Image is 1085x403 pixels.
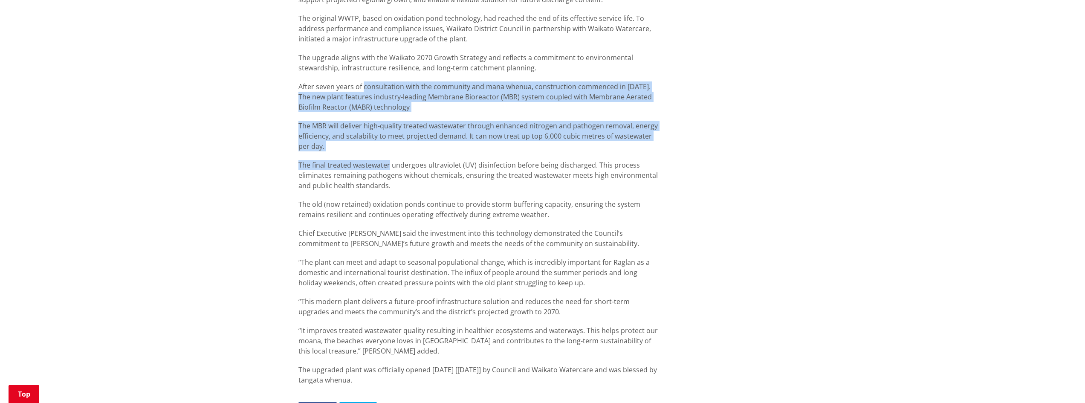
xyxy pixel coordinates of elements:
p: The old (now retained) oxidation ponds continue to provide storm buffering capacity, ensuring the... [298,199,662,220]
p: “The plant can meet and adapt to seasonal populational change, which is incredibly important for ... [298,257,662,288]
p: The final treated wastewater undergoes ultraviolet (UV) disinfection before being discharged. Thi... [298,160,662,191]
p: The original WWTP, based on oxidation pond technology, had reached the end of its effective servi... [298,13,662,44]
a: Top [9,385,39,403]
p: The upgraded plant was officially opened [DATE] [[DATE]] by Council and Waikato Watercare and was... [298,365,662,385]
p: Chief Executive [PERSON_NAME] said the investment into this technology demonstrated the Council’s... [298,228,662,249]
p: “It improves treated wastewater quality resulting in healthier ecosystems and waterways. This hel... [298,325,662,356]
p: The upgrade aligns with the Waikato 2070 Growth Strategy and reflects a commitment to environment... [298,52,662,73]
p: “This modern plant delivers a future-proof infrastructure solution and reduces the need for short... [298,296,662,317]
p: After seven years of consultation with the community and mana whenua, construction commenced in [... [298,81,662,112]
p: The MBR will deliver high-quality treated wastewater through enhanced nitrogen and pathogen remov... [298,121,662,151]
iframe: Messenger Launcher [1046,367,1076,398]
